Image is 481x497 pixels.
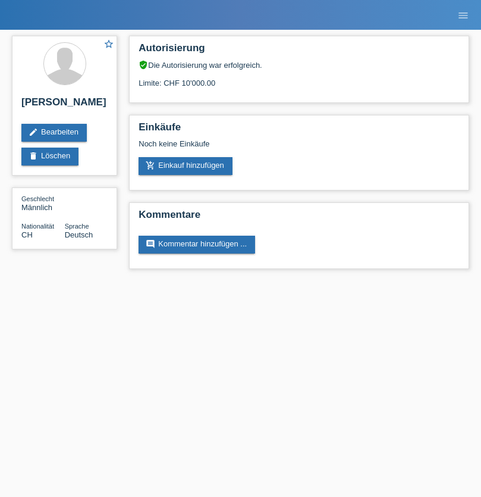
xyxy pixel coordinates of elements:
span: Sprache [65,223,89,230]
div: Noch keine Einkäufe [139,139,460,157]
i: delete [29,151,38,161]
span: Nationalität [21,223,54,230]
h2: [PERSON_NAME] [21,96,108,114]
span: Deutsch [65,230,93,239]
div: Die Autorisierung war erfolgreich. [139,60,460,70]
div: Limite: CHF 10'000.00 [139,70,460,87]
i: comment [146,239,155,249]
span: Geschlecht [21,195,54,202]
a: deleteLöschen [21,148,78,165]
i: edit [29,127,38,137]
span: Schweiz [21,230,33,239]
a: commentKommentar hinzufügen ... [139,236,255,254]
h2: Kommentare [139,209,460,227]
h2: Einkäufe [139,121,460,139]
i: star_border [103,39,114,49]
a: menu [451,11,475,18]
div: Männlich [21,194,65,212]
a: editBearbeiten [21,124,87,142]
i: add_shopping_cart [146,161,155,170]
a: add_shopping_cartEinkauf hinzufügen [139,157,232,175]
h2: Autorisierung [139,42,460,60]
a: star_border [103,39,114,51]
i: menu [457,10,469,21]
i: verified_user [139,60,148,70]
